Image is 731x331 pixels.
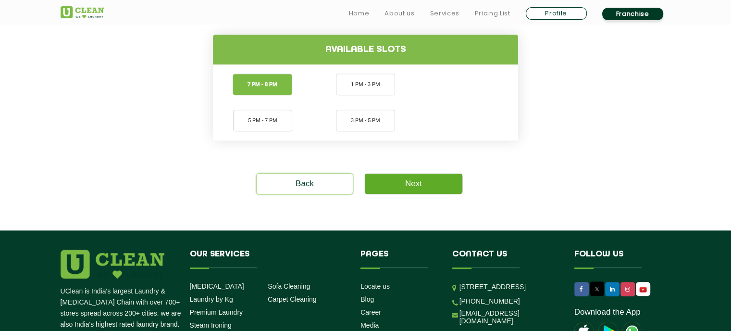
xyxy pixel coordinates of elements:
[360,250,438,268] h4: Pages
[459,309,560,325] a: [EMAIL_ADDRESS][DOMAIN_NAME]
[190,321,232,329] a: Steam Ironing
[360,282,390,290] a: Locate us
[430,8,459,19] a: Services
[574,307,641,317] a: Download the App
[452,250,560,268] h4: Contact us
[360,295,374,303] a: Blog
[384,8,414,19] a: About us
[574,250,659,268] h4: Follow us
[365,174,462,194] a: Next
[637,284,649,294] img: UClean Laundry and Dry Cleaning
[233,74,292,95] li: 7 PM - 8 PM
[459,281,560,293] p: [STREET_ADDRESS]
[213,35,518,64] h4: Available slots
[233,110,292,131] li: 5 PM - 7 PM
[336,74,395,95] li: 1 PM - 3 PM
[349,8,370,19] a: Home
[257,174,353,194] a: Back
[268,295,316,303] a: Carpet Cleaning
[360,308,381,316] a: Career
[268,282,310,290] a: Sofa Cleaning
[61,250,164,279] img: logo.png
[61,6,104,18] img: UClean Laundry and Dry Cleaning
[336,110,395,131] li: 3 PM - 5 PM
[475,8,510,19] a: Pricing List
[602,8,663,20] a: Franchise
[459,297,520,305] a: [PHONE_NUMBER]
[190,308,243,316] a: Premium Laundry
[190,282,244,290] a: [MEDICAL_DATA]
[61,286,183,330] p: UClean is India's largest Laundry & [MEDICAL_DATA] Chain with over 700+ stores spread across 200+...
[526,7,587,20] a: Profile
[190,295,233,303] a: Laundry by Kg
[360,321,379,329] a: Media
[190,250,347,268] h4: Our Services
